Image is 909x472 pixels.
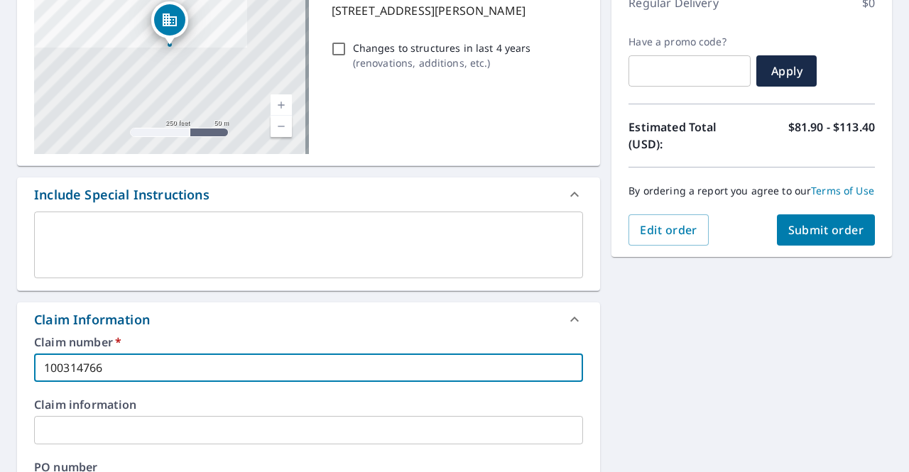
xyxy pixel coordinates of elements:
p: Estimated Total (USD): [628,119,751,153]
div: Include Special Instructions [17,177,600,212]
div: Include Special Instructions [34,185,209,204]
label: Claim information [34,399,583,410]
span: Apply [768,63,805,79]
p: By ordering a report you agree to our [628,185,875,197]
p: $81.90 - $113.40 [788,119,875,153]
p: Changes to structures in last 4 years [353,40,531,55]
div: Dropped pin, building 1, Commercial property, 214 SW 6th Ave Topeka, KS 66603 [151,1,188,45]
button: Edit order [628,214,709,246]
label: Have a promo code? [628,35,751,48]
div: Claim Information [17,302,600,336]
p: [STREET_ADDRESS][PERSON_NAME] [332,2,578,19]
a: Terms of Use [811,184,874,197]
button: Submit order [777,214,876,246]
div: Claim Information [34,310,150,329]
span: Submit order [788,222,864,238]
a: Current Level 17, Zoom In [271,94,292,116]
p: ( renovations, additions, etc. ) [353,55,531,70]
span: Edit order [640,222,697,238]
button: Apply [756,55,817,87]
a: Current Level 17, Zoom Out [271,116,292,137]
label: Claim number [34,336,583,348]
